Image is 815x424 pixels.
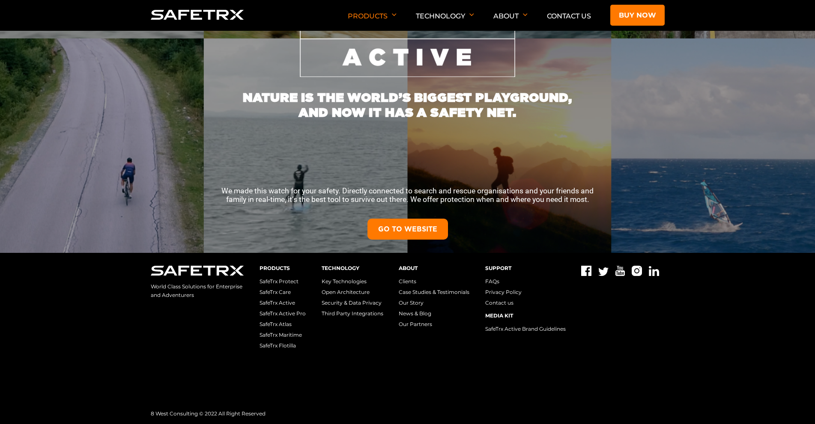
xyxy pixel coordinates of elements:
[399,299,424,306] a: Our Story
[322,299,382,306] a: Security & Data Privacy
[469,13,474,16] img: Arrow down icon
[348,12,397,31] p: Products
[367,219,448,240] a: GO TO WEBSITE
[260,278,299,285] a: SafeTrx Protect
[598,267,609,276] img: Twitter icon
[260,266,306,271] h3: Products
[547,12,591,20] a: Contact Us
[399,321,432,327] a: Our Partners
[260,342,296,349] a: SafeTrx Flotilla
[485,278,499,285] a: FAQs
[322,278,367,285] a: Key Technologies
[151,408,665,419] p: 8 West Consulting © 2022 All Right Reserved
[649,266,659,276] img: Linkedin icon
[581,266,591,276] img: Facebook icon
[260,289,291,295] a: SafeTrx Care
[772,383,815,424] iframe: Chat Widget
[151,282,244,299] p: World Class Solutions for Enterprise and Adventurers
[416,12,474,31] p: Technology
[485,313,566,318] h3: Media Kit
[615,266,625,276] img: Youtube icon
[523,13,528,16] img: Arrow down icon
[260,321,292,327] a: SafeTrx Atlas
[260,310,306,317] a: SafeTrx Active Pro
[322,310,383,317] a: Third Party Integrations
[151,10,244,20] img: Logo SafeTrx
[485,326,566,332] a: SafeTrx Active Brand Guidelines
[236,77,579,120] h1: NATURE IS THE WORLD’S BIGGEST PLAYGROUND, AND NOW IT HAS A SAFETY NET.
[399,289,469,295] a: Case Studies & Testimonials
[260,299,295,306] a: SafeTrx Active
[151,266,244,276] img: Safetrx logo
[322,289,370,295] a: Open Architecture
[485,266,566,271] h3: Support
[632,266,642,276] img: Instagram icon
[300,0,516,77] img: SafeTrx Active Logo
[260,332,302,338] a: SafeTrx Maritime
[392,13,397,16] img: Arrow down icon
[610,5,665,26] a: Buy now
[485,289,522,295] a: Privacy Policy
[399,310,431,317] a: News & Blog
[322,266,383,271] h3: Technology
[493,12,528,31] p: About
[399,278,416,285] a: Clients
[215,187,600,204] p: We made this watch for your safety. Directly connected to search and rescue organisations and you...
[399,266,469,271] h3: About
[485,299,513,306] a: Contact us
